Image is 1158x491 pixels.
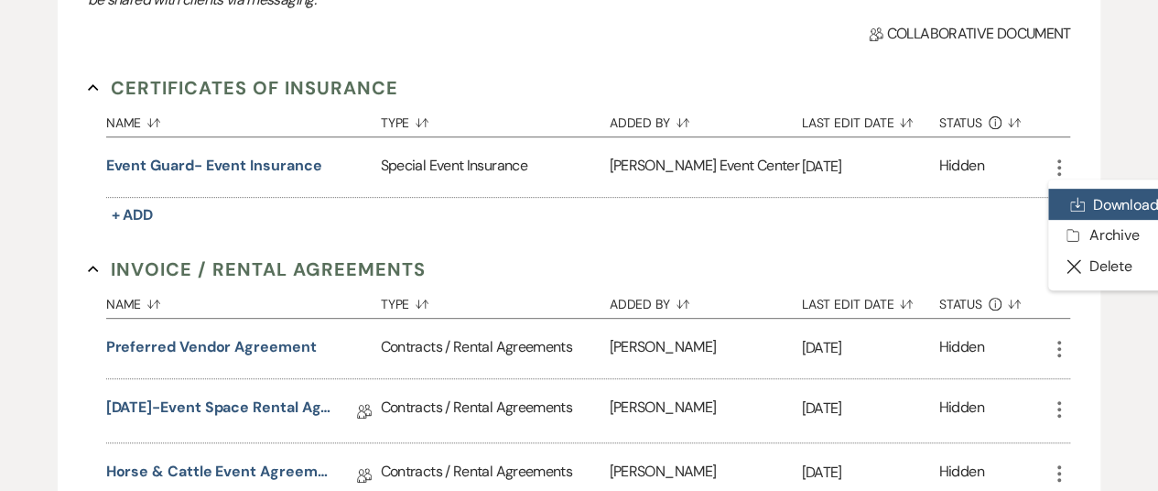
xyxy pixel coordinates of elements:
p: [DATE] [801,155,938,179]
button: Added By [610,283,802,318]
button: Status [938,283,1048,318]
div: Contracts / Rental Agreements [381,319,610,378]
button: Name [106,102,381,136]
div: Hidden [938,155,983,180]
button: Name [106,283,381,318]
div: Special Event Insurance [381,137,610,197]
div: [PERSON_NAME] [610,319,802,378]
span: + Add [112,205,154,224]
span: Status [938,116,982,129]
div: Contracts / Rental Agreements [381,379,610,442]
button: Type [381,283,610,318]
p: [DATE] [801,336,938,360]
p: [DATE] [801,461,938,485]
button: Preferred Vendor Agreement [106,336,317,358]
button: Added By [610,102,802,136]
div: [PERSON_NAME] [610,379,802,442]
button: Type [381,102,610,136]
a: [DATE]-Event Space Rental Agreement [106,397,335,425]
div: Hidden [938,336,983,361]
button: Invoice / Rental Agreements [88,256,426,283]
div: Hidden [938,397,983,425]
button: Last Edit Date [801,283,938,318]
a: Horse & Cattle Event Agreement [106,461,335,489]
p: [DATE] [801,397,938,420]
button: Certificates of Insurance [88,74,398,102]
button: Last Edit Date [801,102,938,136]
div: Hidden [938,461,983,489]
span: Status [938,298,982,311]
button: + Add [106,202,159,228]
button: Event Guard- Event Insurance [106,155,322,177]
span: Collaborative document [869,23,1070,45]
button: Status [938,102,1048,136]
div: [PERSON_NAME] Event Center [610,137,802,197]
